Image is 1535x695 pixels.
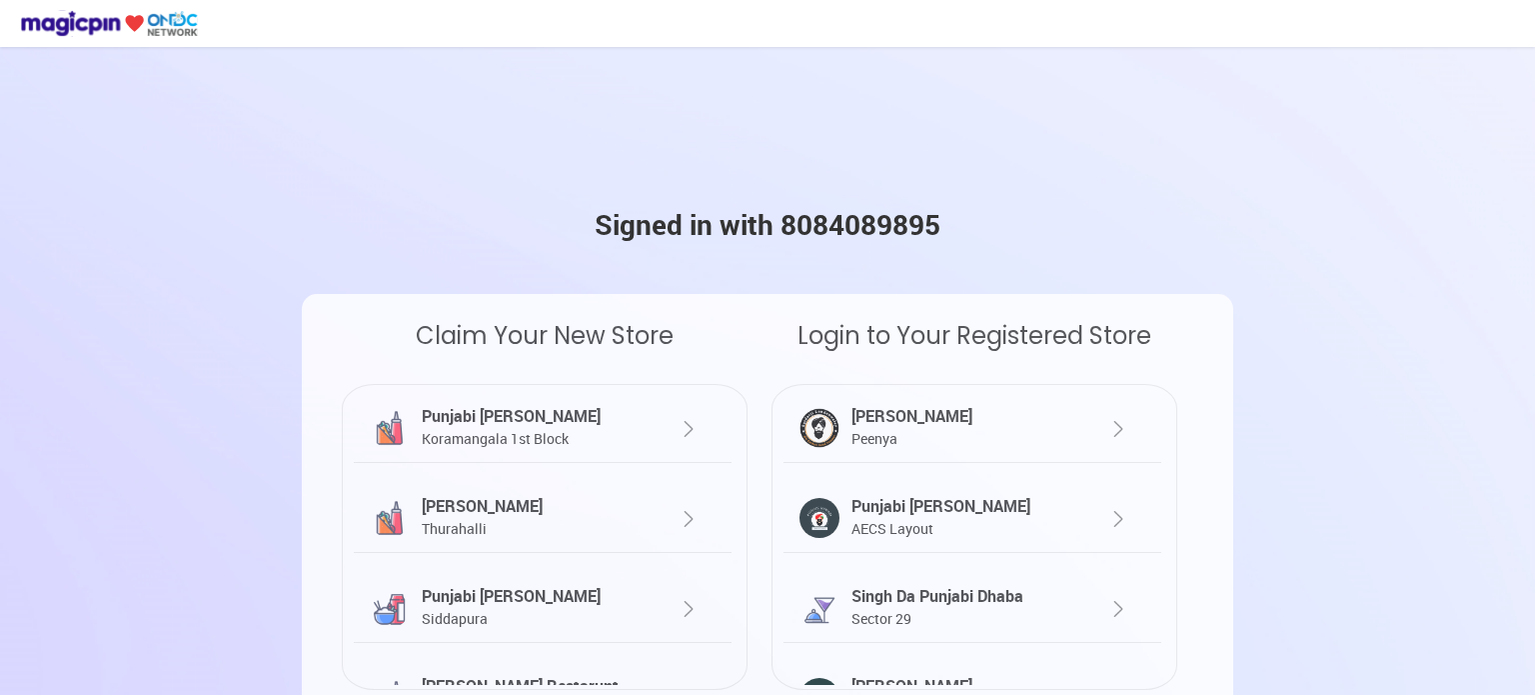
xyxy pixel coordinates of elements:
[422,519,487,538] span: Thurahalli
[846,585,1067,631] div: Singh Da Punjabi Dhaba
[20,10,198,37] img: ondc-logo-new-small.8a59708e.svg
[422,429,569,448] span: Koramangala 1st Block
[846,495,1067,541] div: Punjabi [PERSON_NAME]
[799,498,839,538] img: KYOgpyJSEr0pMU-3tu7JFz-SH6B3VRueqkc-twsgKvm-sYX0KFKEu6TtQqXi4i0qXXWU3gQbKxTz2eM7z5MX8tutXUBQ6ALtf...
[417,495,638,541] div: [PERSON_NAME]
[370,498,410,538] img: kq1MXlHwuSxEkcSMQM_WI3v5o0Cwf77Fbq7QDPQ4Cw6kn2WUyXOz2VLTJKRCjOY4cF8txqIS31DkIlLzcjNUrUiyvM08aYGB8...
[851,519,933,538] span: AECS Layout
[417,585,638,631] div: Punjabi [PERSON_NAME]
[1106,417,1130,441] img: XlYOYvQ0gw0A81AM9AMNAPNQDPQDDQDzUAz0AxsaeAhO5CPe0h6BFsAAAAASUVORK5CYII=
[1106,507,1130,531] img: XlYOYvQ0gw0A81AM9AMNAPNQDPQDDQDzUAz0AxsaeAhO5CPe0h6BFsAAAAASUVORK5CYII=
[595,204,940,244] div: Signed in with 8084089895
[370,408,410,448] img: 0p_3EAAIY3MhuqDzOLTnEintFiKGkJh4lQ6LP8F1leO5Yv87EXZYOkCTg4FtZY-6aDo7B-RlCRaMDhSMOHtmb1Bboyc
[677,507,701,531] img: XlYOYvQ0gw0A81AM9AMNAPNQDPQDDQDzUAz0AxsaeAhO5CPe0h6BFsAAAAASUVORK5CYII=
[771,318,1177,354] div: Login to Your Registered Store
[342,318,748,354] div: Claim Your New Store
[846,405,1067,451] div: [PERSON_NAME]
[677,597,701,621] img: XlYOYvQ0gw0A81AM9AMNAPNQDPQDDQDzUAz0AxsaeAhO5CPe0h6BFsAAAAASUVORK5CYII=
[799,588,839,628] img: mcQJiWzBipp4HtPe2PU5J7ylbwMaEWuNRwZ99vJDdxy_R89qvwzrdZ3CjzVSf4LjpatDmWpkIeJiMKY1ZwadT0vDzfQV
[1106,597,1130,621] img: XlYOYvQ0gw0A81AM9AMNAPNQDPQDDQDzUAz0AxsaeAhO5CPe0h6BFsAAAAASUVORK5CYII=
[851,429,897,448] span: Peenya
[422,609,488,628] span: Siddapura
[677,417,701,441] img: XlYOYvQ0gw0A81AM9AMNAPNQDPQDDQDzUAz0AxsaeAhO5CPe0h6BFsAAAAASUVORK5CYII=
[417,405,638,451] div: Punjabi [PERSON_NAME]
[370,588,410,628] img: 4Tfm5FcuBdp-fftZ9k5PFQH6tGHzZydxjnTERkVA3M00avNoUdj7QfV_sb3GLrQqZSW6_6f6iyFzqvrDWe8DQyQLj50
[851,609,911,628] span: Sector 29
[799,408,839,448] img: rXfXVX-o5LU5Xd6sjF3aOtIiY1lPI9g9TuFwI3TdO7X2URn_4Byo8IJhCGwjLnPnes9ooJtnpxXHXiPjDWIhTadZ6q6f22NoX...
